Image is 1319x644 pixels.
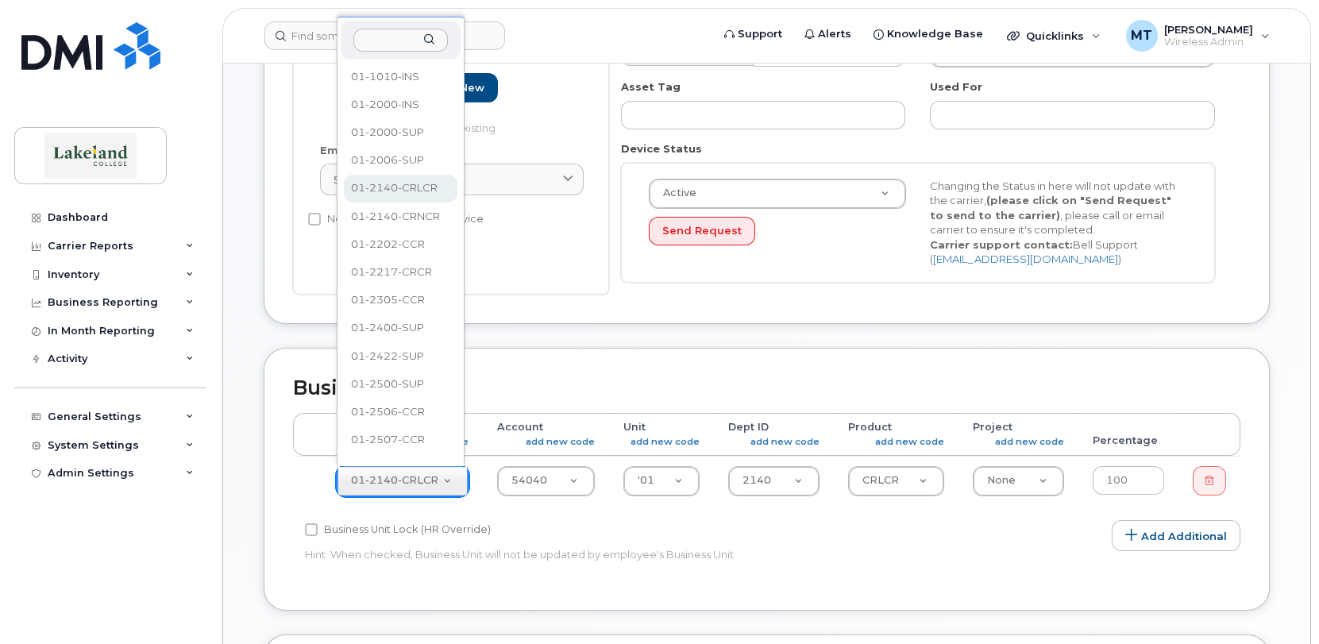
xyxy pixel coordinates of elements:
div: 01-2140-CRLCR [345,176,456,201]
div: 01-2506-CCR [345,399,456,424]
div: 01-2507-CCR [345,427,456,452]
div: 01-2000-SUP [345,120,456,145]
div: 01-2000-INS [345,92,456,117]
div: 01-1010-INS [345,64,456,89]
div: 01-2305-CCR [345,287,456,312]
div: 01-2400-SUP [345,316,456,341]
div: 01-2500-SUP [345,372,456,396]
div: 01-2422-SUP [345,344,456,368]
div: 01-2006-SUP [345,148,456,172]
div: 01-2217-CRCR [345,260,456,284]
div: 01-2202-CCR [345,232,456,256]
div: 01-2509-CCR [345,455,456,480]
div: 01-2140-CRNCR [345,204,456,229]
